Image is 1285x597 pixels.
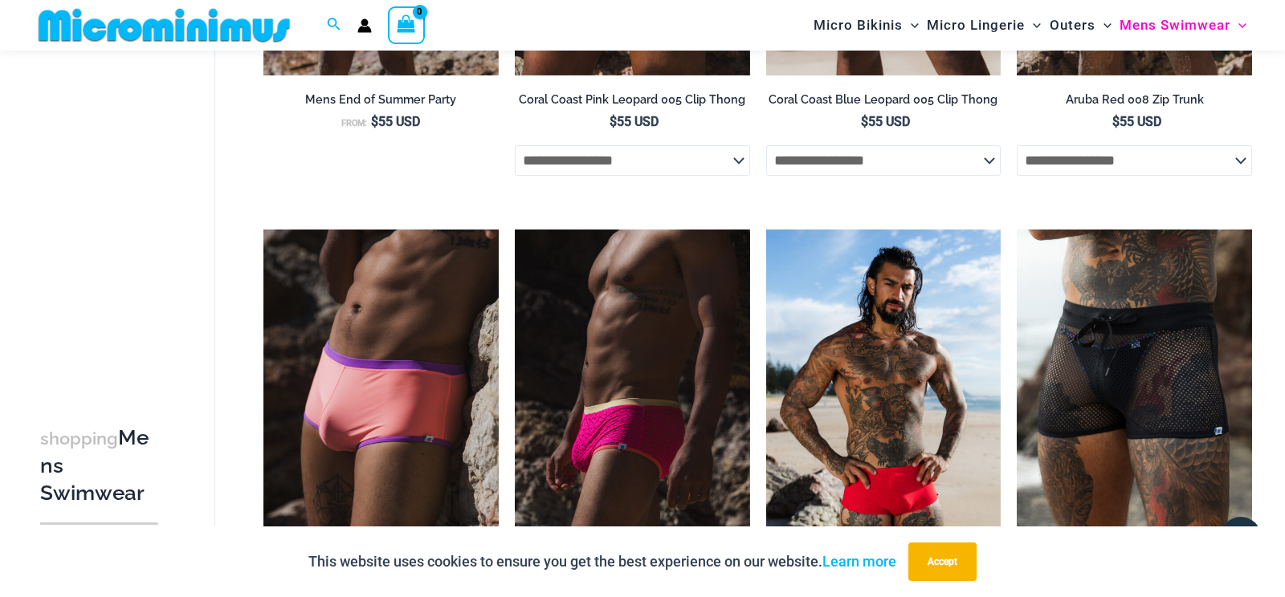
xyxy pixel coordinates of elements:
[1046,5,1116,46] a: OutersMenu ToggleMenu Toggle
[263,92,499,113] a: Mens End of Summer Party
[327,15,341,35] a: Search icon link
[1017,92,1252,113] a: Aruba Red 008 Zip Trunk
[766,92,1001,113] a: Coral Coast Blue Leopard 005 Clip Thong
[1095,5,1112,46] span: Menu Toggle
[908,542,977,581] button: Accept
[357,18,372,33] a: Account icon link
[814,5,903,46] span: Micro Bikinis
[861,114,910,129] bdi: 55 USD
[263,229,499,582] a: Bells Neon Violet 007 Trunk 01Bells Neon Violet 007 Trunk 04Bells Neon Violet 007 Trunk 04
[308,550,896,574] p: This website uses cookies to ensure you get the best experience on our website.
[923,5,1045,46] a: Micro LingerieMenu ToggleMenu Toggle
[1050,5,1095,46] span: Outers
[515,92,750,108] h2: Coral Coast Pink Leopard 005 Clip Thong
[766,92,1001,108] h2: Coral Coast Blue Leopard 005 Clip Thong
[822,553,896,570] a: Learn more
[766,229,1001,582] img: Bondi Red Spot 007 Trunks 06
[40,428,118,449] span: shopping
[1017,229,1252,582] a: Aruba Black 008 Shorts 01Aruba Black 008 Shorts 02Aruba Black 008 Shorts 02
[610,114,617,129] span: $
[40,54,185,375] iframe: TrustedSite Certified
[341,118,367,128] span: From:
[766,229,1001,582] a: Bondi Red Spot 007 Trunks 06Bondi Red Spot 007 Trunks 11Bondi Red Spot 007 Trunks 11
[515,92,750,113] a: Coral Coast Pink Leopard 005 Clip Thong
[610,114,659,129] bdi: 55 USD
[1116,5,1250,46] a: Mens SwimwearMenu ToggleMenu Toggle
[807,2,1253,48] nav: Site Navigation
[1112,114,1161,129] bdi: 55 USD
[371,114,420,129] bdi: 55 USD
[263,92,499,108] h2: Mens End of Summer Party
[515,229,750,582] img: Bells Highlight Pink 007 Trunk 04
[1230,5,1246,46] span: Menu Toggle
[903,5,919,46] span: Menu Toggle
[263,229,499,582] img: Bells Neon Violet 007 Trunk 01
[810,5,923,46] a: Micro BikinisMenu ToggleMenu Toggle
[861,114,868,129] span: $
[32,7,296,43] img: MM SHOP LOGO FLAT
[1017,229,1252,582] img: Aruba Black 008 Shorts 02
[1017,92,1252,108] h2: Aruba Red 008 Zip Trunk
[1025,5,1041,46] span: Menu Toggle
[1120,5,1230,46] span: Mens Swimwear
[388,6,425,43] a: View Shopping Cart, empty
[371,114,378,129] span: $
[927,5,1025,46] span: Micro Lingerie
[40,424,158,506] h3: Mens Swimwear
[1112,114,1120,129] span: $
[515,229,750,582] a: Bells Highlight Pink 007 Trunk 04Bells Highlight Pink 007 Trunk 05Bells Highlight Pink 007 Trunk 05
